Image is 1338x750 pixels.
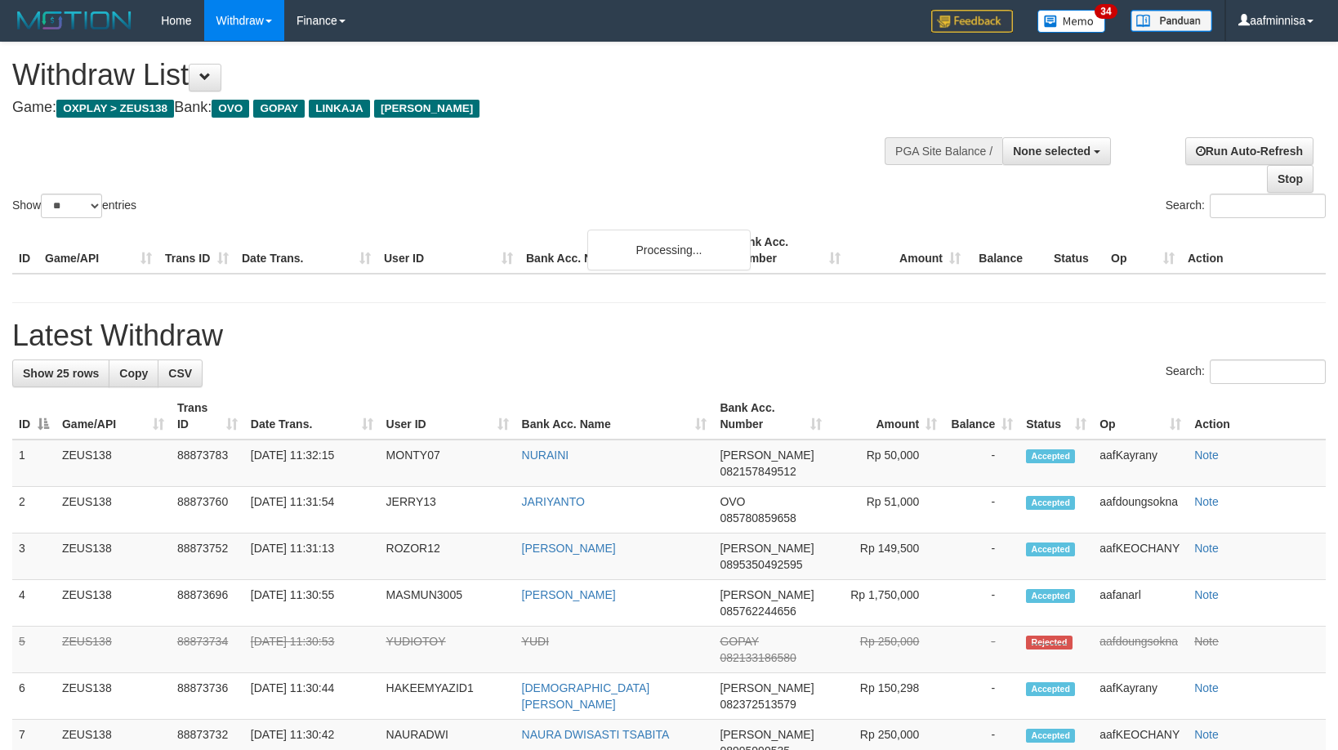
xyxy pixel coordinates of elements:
span: Copy 082157849512 to clipboard [720,465,796,478]
td: ZEUS138 [56,673,171,720]
th: Balance: activate to sort column ascending [943,393,1019,440]
td: Rp 149,500 [828,533,943,580]
span: OVO [720,495,745,508]
td: ZEUS138 [56,487,171,533]
span: Accepted [1026,449,1075,463]
td: ROZOR12 [380,533,515,580]
a: Copy [109,359,158,387]
h1: Withdraw List [12,59,876,92]
a: Note [1194,635,1219,648]
td: 3 [12,533,56,580]
a: YUDI [522,635,549,648]
td: - [943,533,1019,580]
a: Note [1194,588,1219,601]
a: Stop [1267,165,1313,193]
td: Rp 1,750,000 [828,580,943,627]
span: [PERSON_NAME] [720,681,814,694]
th: Status [1047,227,1104,274]
span: [PERSON_NAME] [720,542,814,555]
td: 88873734 [171,627,244,673]
a: [DEMOGRAPHIC_DATA][PERSON_NAME] [522,681,650,711]
input: Search: [1210,359,1326,384]
th: User ID: activate to sort column ascending [380,393,515,440]
span: CSV [168,367,192,380]
td: 4 [12,580,56,627]
h4: Game: Bank: [12,100,876,116]
span: Accepted [1026,589,1075,603]
td: aafKayrany [1093,440,1188,487]
span: Accepted [1026,682,1075,696]
th: Op: activate to sort column ascending [1093,393,1188,440]
td: - [943,673,1019,720]
span: Copy [119,367,148,380]
td: 88873736 [171,673,244,720]
td: 5 [12,627,56,673]
td: 2 [12,487,56,533]
td: MONTY07 [380,440,515,487]
div: Processing... [587,230,751,270]
span: OVO [212,100,249,118]
input: Search: [1210,194,1326,218]
td: - [943,487,1019,533]
span: Accepted [1026,496,1075,510]
th: Amount [847,227,967,274]
span: [PERSON_NAME] [720,449,814,462]
th: Action [1188,393,1326,440]
th: Balance [967,227,1047,274]
label: Search: [1166,359,1326,384]
td: [DATE] 11:30:44 [244,673,380,720]
th: Game/API [38,227,158,274]
a: CSV [158,359,203,387]
td: 88873696 [171,580,244,627]
span: [PERSON_NAME] [374,100,479,118]
td: Rp 150,298 [828,673,943,720]
span: OXPLAY > ZEUS138 [56,100,174,118]
td: aafKayrany [1093,673,1188,720]
th: User ID [377,227,520,274]
span: None selected [1013,145,1090,158]
td: MASMUN3005 [380,580,515,627]
a: Show 25 rows [12,359,109,387]
td: - [943,580,1019,627]
th: Date Trans.: activate to sort column ascending [244,393,380,440]
td: [DATE] 11:31:54 [244,487,380,533]
span: [PERSON_NAME] [720,728,814,741]
td: HAKEEMYAZID1 [380,673,515,720]
td: 88873752 [171,533,244,580]
span: Rejected [1026,636,1072,650]
th: Game/API: activate to sort column ascending [56,393,171,440]
select: Showentries [41,194,102,218]
td: - [943,627,1019,673]
td: 88873783 [171,440,244,487]
th: Bank Acc. Name [520,227,727,274]
td: JERRY13 [380,487,515,533]
span: 34 [1095,4,1117,19]
span: Copy 085780859658 to clipboard [720,511,796,525]
th: Status: activate to sort column ascending [1019,393,1093,440]
td: ZEUS138 [56,533,171,580]
label: Show entries [12,194,136,218]
td: Rp 50,000 [828,440,943,487]
td: aafKEOCHANY [1093,533,1188,580]
td: Rp 51,000 [828,487,943,533]
th: Trans ID: activate to sort column ascending [171,393,244,440]
a: NAURA DWISASTI TSABITA [522,728,670,741]
a: JARIYANTO [522,495,585,508]
td: aafdoungsokna [1093,627,1188,673]
span: Show 25 rows [23,367,99,380]
span: Accepted [1026,729,1075,743]
td: ZEUS138 [56,580,171,627]
th: Date Trans. [235,227,377,274]
span: Copy 085762244656 to clipboard [720,605,796,618]
a: Note [1194,495,1219,508]
span: GOPAY [720,635,758,648]
td: 1 [12,440,56,487]
th: Action [1181,227,1326,274]
td: Rp 250,000 [828,627,943,673]
span: [PERSON_NAME] [720,588,814,601]
th: Bank Acc. Number: activate to sort column ascending [713,393,828,440]
a: [PERSON_NAME] [522,542,616,555]
a: [PERSON_NAME] [522,588,616,601]
td: aafanarl [1093,580,1188,627]
th: Trans ID [158,227,235,274]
